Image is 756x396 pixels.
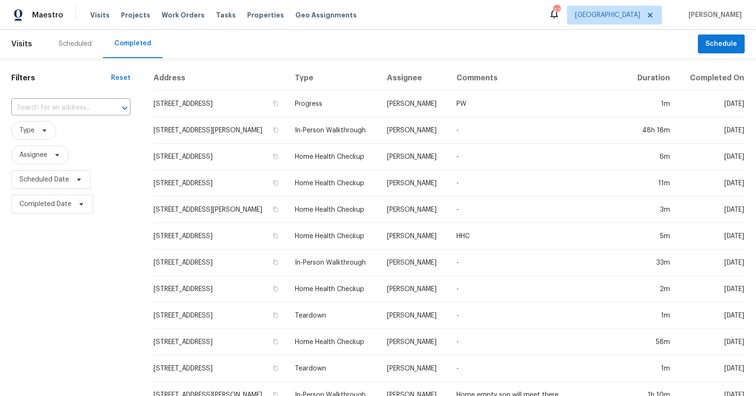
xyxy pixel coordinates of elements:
td: Progress [287,91,379,117]
td: In-Person Walkthrough [287,250,379,276]
th: Type [287,66,379,91]
td: [PERSON_NAME] [379,170,449,197]
td: Home Health Checkup [287,276,379,302]
td: [PERSON_NAME] [379,197,449,223]
td: 1m [627,91,678,117]
button: Copy Address [271,179,280,187]
td: Home Health Checkup [287,329,379,355]
td: 48h 18m [627,117,678,144]
td: [PERSON_NAME] [379,144,449,170]
td: HHC [449,223,627,250]
h1: Filters [11,73,111,83]
span: Tasks [216,12,236,18]
td: [DATE] [678,302,745,329]
span: Assignee [19,150,47,160]
td: [PERSON_NAME] [379,250,449,276]
span: Completed Date [19,199,71,209]
div: 47 [553,6,560,15]
td: - [449,302,627,329]
button: Copy Address [271,232,280,240]
th: Address [153,66,287,91]
button: Copy Address [271,152,280,161]
td: 33m [627,250,678,276]
td: - [449,117,627,144]
td: [PERSON_NAME] [379,117,449,144]
td: [PERSON_NAME] [379,302,449,329]
td: - [449,355,627,382]
td: [STREET_ADDRESS] [153,144,287,170]
td: [STREET_ADDRESS] [153,276,287,302]
td: Home Health Checkup [287,170,379,197]
span: Properties [247,10,284,20]
th: Duration [627,66,678,91]
button: Copy Address [271,337,280,346]
td: [DATE] [678,170,745,197]
span: Type [19,126,34,135]
td: [PERSON_NAME] [379,276,449,302]
div: Completed [114,39,151,48]
div: Scheduled [59,39,92,49]
td: [STREET_ADDRESS] [153,223,287,250]
td: PW [449,91,627,117]
td: [STREET_ADDRESS][PERSON_NAME] [153,197,287,223]
td: [DATE] [678,250,745,276]
td: - [449,276,627,302]
td: [DATE] [678,144,745,170]
span: [PERSON_NAME] [685,10,742,20]
td: [STREET_ADDRESS] [153,170,287,197]
td: Teardown [287,355,379,382]
td: [DATE] [678,223,745,250]
td: 1m [627,355,678,382]
td: [STREET_ADDRESS] [153,355,287,382]
button: Copy Address [271,364,280,372]
td: [STREET_ADDRESS][PERSON_NAME] [153,117,287,144]
span: Work Orders [162,10,205,20]
button: Copy Address [271,311,280,319]
td: 58m [627,329,678,355]
span: Geo Assignments [295,10,357,20]
td: - [449,170,627,197]
td: 6m [627,144,678,170]
span: Visits [11,34,32,54]
div: Reset [111,73,130,83]
span: Projects [121,10,150,20]
td: 5m [627,223,678,250]
span: [GEOGRAPHIC_DATA] [575,10,640,20]
span: Scheduled Date [19,175,69,184]
td: In-Person Walkthrough [287,117,379,144]
th: Comments [449,66,627,91]
span: Visits [90,10,110,20]
td: [STREET_ADDRESS] [153,302,287,329]
td: Teardown [287,302,379,329]
td: [PERSON_NAME] [379,91,449,117]
td: - [449,197,627,223]
td: - [449,329,627,355]
span: Maestro [32,10,63,20]
td: 1m [627,302,678,329]
td: [PERSON_NAME] [379,329,449,355]
td: Home Health Checkup [287,197,379,223]
th: Assignee [379,66,449,91]
td: [DATE] [678,355,745,382]
button: Copy Address [271,284,280,293]
td: Home Health Checkup [287,144,379,170]
td: [DATE] [678,197,745,223]
td: [DATE] [678,117,745,144]
td: 3m [627,197,678,223]
td: [DATE] [678,329,745,355]
td: [DATE] [678,91,745,117]
td: 11m [627,170,678,197]
button: Schedule [698,34,745,54]
span: Schedule [705,38,737,50]
button: Copy Address [271,205,280,214]
td: [STREET_ADDRESS] [153,250,287,276]
input: Search for an address... [11,101,104,115]
button: Copy Address [271,99,280,108]
button: Open [118,102,131,115]
td: - [449,250,627,276]
button: Copy Address [271,126,280,134]
button: Copy Address [271,258,280,267]
td: Home Health Checkup [287,223,379,250]
td: [STREET_ADDRESS] [153,329,287,355]
td: [PERSON_NAME] [379,223,449,250]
